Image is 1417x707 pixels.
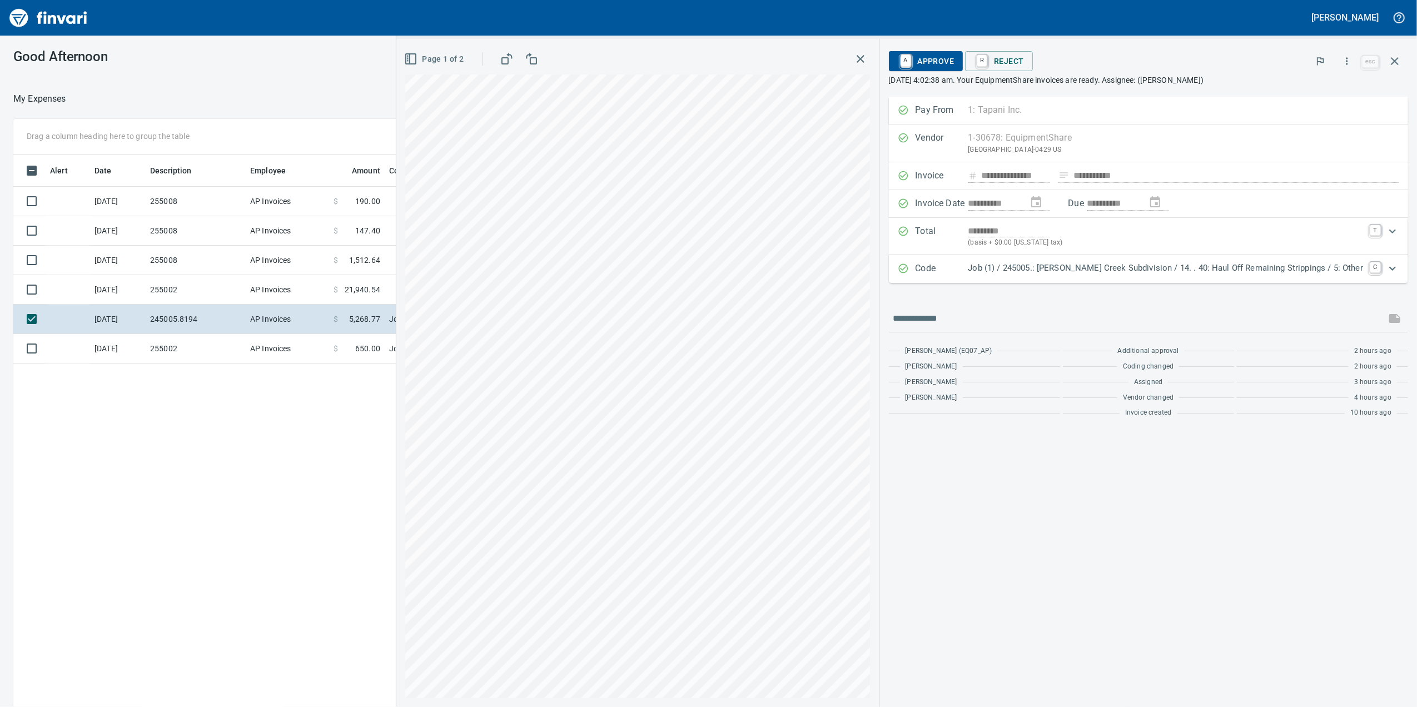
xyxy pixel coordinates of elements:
td: [DATE] [90,246,146,275]
img: Finvari [7,4,90,31]
span: Description [150,164,206,177]
span: $ [334,313,338,325]
span: 3 hours ago [1354,377,1391,388]
p: Job (1) / 245005.: [PERSON_NAME] Creek Subdivision / 14. . 40: Haul Off Remaining Strippings / 5:... [968,262,1364,275]
nav: breadcrumb [13,92,66,106]
button: Page 1 of 2 [402,49,468,69]
div: Expand [889,218,1409,255]
td: AP Invoices [246,305,329,334]
a: A [901,54,911,67]
a: C [1370,262,1381,273]
span: 147.40 [355,225,380,236]
span: Date [95,164,112,177]
span: Page 1 of 2 [406,52,464,66]
span: $ [334,343,338,354]
h3: Good Afternoon [13,49,366,64]
td: AP Invoices [246,334,329,364]
p: (basis + $0.00 [US_STATE] tax) [968,237,1364,248]
span: $ [334,196,338,207]
p: My Expenses [13,92,66,106]
a: esc [1362,56,1379,68]
span: Coding changed [1123,361,1174,372]
td: 255002 [146,334,246,364]
span: This records your message into the invoice and notifies anyone mentioned [1381,305,1408,332]
span: 10 hours ago [1350,407,1391,419]
td: 255008 [146,246,246,275]
span: Approve [898,52,954,71]
td: [DATE] [90,305,146,334]
div: Expand [889,255,1409,283]
td: [DATE] [90,334,146,364]
span: Alert [50,164,82,177]
button: RReject [965,51,1032,71]
td: 255008 [146,187,246,216]
span: 4 hours ago [1354,392,1391,404]
span: 2 hours ago [1354,361,1391,372]
button: AApprove [889,51,963,71]
td: AP Invoices [246,246,329,275]
span: Coding [389,164,429,177]
td: Job (1) / 255002.: [PERSON_NAME][GEOGRAPHIC_DATA] Phase 2 & 3 [385,334,663,364]
a: R [977,54,987,67]
span: Coding [389,164,415,177]
p: Code [916,262,968,276]
span: 5,268.77 [349,313,380,325]
td: 255008 [146,216,246,246]
span: Vendor changed [1123,392,1174,404]
h5: [PERSON_NAME] [1312,12,1379,23]
td: Job (1) / 245005.: [PERSON_NAME] Creek Subdivision / 14. . 40: Haul Off Remaining Strippings / 5:... [385,305,663,334]
td: 255002 [146,275,246,305]
button: Flag [1308,49,1333,73]
button: More [1335,49,1359,73]
span: Alert [50,164,68,177]
td: AP Invoices [246,275,329,305]
td: [DATE] [90,216,146,246]
p: Total [916,225,968,248]
span: Description [150,164,192,177]
td: 245005.8194 [146,305,246,334]
p: Drag a column heading here to group the table [27,131,190,142]
span: 2 hours ago [1354,346,1391,357]
span: [PERSON_NAME] [906,377,957,388]
td: [DATE] [90,275,146,305]
span: Reject [974,52,1023,71]
span: 190.00 [355,196,380,207]
span: 1,512.64 [349,255,380,266]
span: Additional approval [1118,346,1179,357]
span: 650.00 [355,343,380,354]
span: Amount [337,164,380,177]
span: [PERSON_NAME] (EQ07_AP) [906,346,992,357]
span: Amount [352,164,380,177]
span: Employee [250,164,300,177]
span: 21,940.54 [345,284,380,295]
span: Date [95,164,126,177]
span: Employee [250,164,286,177]
a: T [1370,225,1381,236]
td: [DATE] [90,187,146,216]
span: $ [334,284,338,295]
span: $ [334,255,338,266]
span: Close invoice [1359,48,1408,74]
button: [PERSON_NAME] [1309,9,1381,26]
span: Invoice created [1125,407,1172,419]
span: $ [334,225,338,236]
span: Assigned [1134,377,1162,388]
span: [PERSON_NAME] [906,392,957,404]
p: [DATE] 4:02:38 am. Your EquipmentShare invoices are ready. Assignee: ([PERSON_NAME]) [889,74,1409,86]
td: AP Invoices [246,216,329,246]
td: AP Invoices [246,187,329,216]
span: [PERSON_NAME] [906,361,957,372]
